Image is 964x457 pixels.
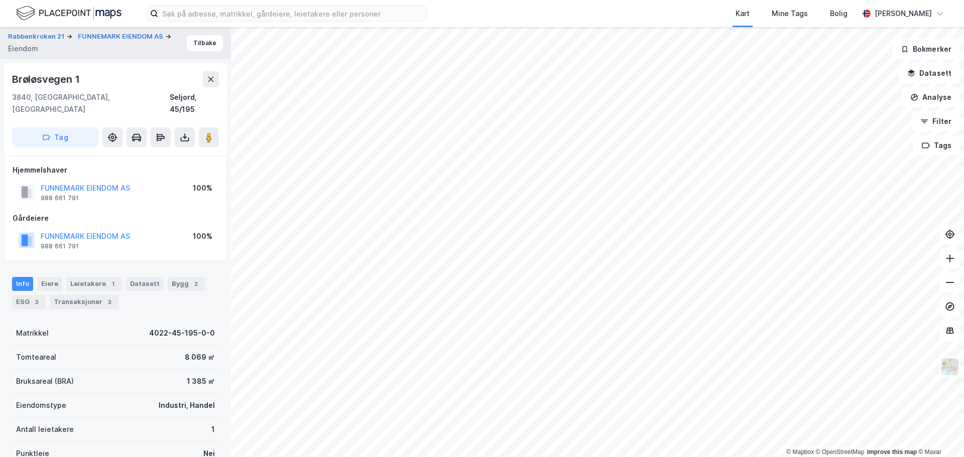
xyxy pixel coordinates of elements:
a: OpenStreetMap [816,448,865,455]
div: 988 661 791 [41,242,79,250]
div: Gårdeiere [13,212,218,224]
div: Datasett [126,277,164,291]
div: Kart [736,8,750,20]
div: 8 069 ㎡ [185,351,215,363]
img: Z [940,357,959,376]
div: Bygg [168,277,205,291]
div: Tomteareal [16,351,56,363]
div: Transaksjoner [50,295,118,309]
a: Improve this map [867,448,917,455]
div: 988 661 791 [41,194,79,202]
div: Brøløsvegen 1 [12,71,81,87]
div: Eiere [37,277,62,291]
div: Info [12,277,33,291]
button: Tilbake [187,35,223,51]
button: FUNNEMARK EIENDOM AS [78,32,165,42]
div: Industri, Handel [159,399,215,411]
div: 1 [211,423,215,435]
div: Matrikkel [16,327,49,339]
div: ESG [12,295,46,309]
div: 100% [193,230,212,242]
div: Leietakere [66,277,122,291]
div: 1 [108,279,118,289]
div: [PERSON_NAME] [875,8,932,20]
div: 3840, [GEOGRAPHIC_DATA], [GEOGRAPHIC_DATA] [12,91,170,115]
div: Bruksareal (BRA) [16,375,74,387]
div: Eiendomstype [16,399,66,411]
div: 3 [104,297,114,307]
div: Antall leietakere [16,423,74,435]
div: 100% [193,182,212,194]
div: 1 385 ㎡ [187,375,215,387]
input: Søk på adresse, matrikkel, gårdeiere, leietakere eller personer [158,6,426,21]
iframe: Chat Widget [914,409,964,457]
button: Tags [913,135,960,156]
div: Mine Tags [772,8,808,20]
button: Analyse [902,87,960,107]
div: Eiendom [8,43,38,55]
div: Seljord, 45/195 [170,91,219,115]
button: Rabbenkroken 21 [8,32,66,42]
button: Filter [912,111,960,131]
div: Bolig [830,8,848,20]
div: 4022-45-195-0-0 [149,327,215,339]
button: Tag [12,127,98,147]
div: 2 [191,279,201,289]
button: Bokmerker [892,39,960,59]
button: Datasett [899,63,960,83]
img: logo.f888ab2527a4732fd821a326f86c7f29.svg [16,5,122,22]
a: Mapbox [786,448,814,455]
div: Hjemmelshaver [13,164,218,176]
div: 3 [32,297,42,307]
